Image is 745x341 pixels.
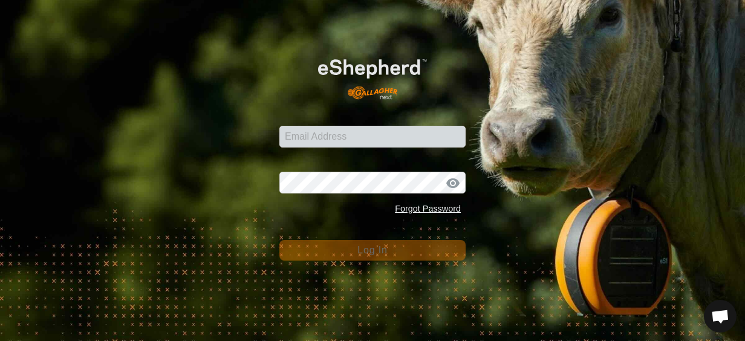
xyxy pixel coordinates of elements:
[279,240,466,261] button: Log In
[704,300,737,333] div: Open chat
[395,204,461,213] a: Forgot Password
[357,245,387,255] span: Log In
[279,126,466,148] input: Email Address
[298,44,447,107] img: E-shepherd Logo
